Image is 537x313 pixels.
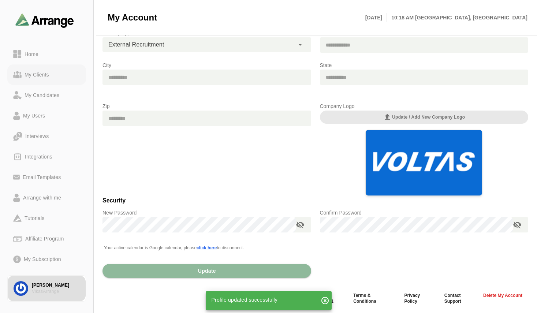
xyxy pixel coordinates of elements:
span: Update [198,264,216,278]
div: Integrations [22,152,55,161]
div: Email Templates [20,173,64,182]
a: Affiliate Program [7,228,86,249]
a: Email Templates [7,167,86,187]
div: Affiliate Program [22,234,67,243]
a: Home [7,44,86,64]
img: arrangeai-name-small-logo.4d2b8aee.svg [15,13,74,27]
a: My Clients [7,64,86,85]
a: Privacy Policy [399,292,439,304]
div: Home [22,50,41,59]
div: Tutorials [22,214,47,223]
a: My Subscription [7,249,86,269]
div: My Candidates [22,91,62,100]
p: Your active calendar is Google calendar, please to disconnect. [98,245,244,251]
div: [PERSON_NAME] [32,282,80,288]
a: Contact Support [439,292,483,304]
button: Update / Add new Company Logo [320,111,529,124]
span: Update / Add new Company Logo [383,113,465,122]
span: My Account [108,12,157,23]
div: Interviews [22,132,52,141]
a: Integrations [7,146,86,167]
p: Confirm Password [320,208,529,217]
a: My Users [7,105,86,126]
p: [DATE] [365,13,387,22]
a: Arrange with me [7,187,86,208]
p: Zip [102,102,311,111]
a: [PERSON_NAME]VikasArrange [7,275,86,302]
a: Tutorials [7,208,86,228]
a: Terms & Conditions [347,292,398,304]
span: click here [197,245,217,250]
p: 10:18 AM [GEOGRAPHIC_DATA], [GEOGRAPHIC_DATA] [387,13,527,22]
p: Company Logo [320,102,529,111]
i: appended action [513,220,522,229]
p: City [102,61,311,70]
a: Interviews [7,126,86,146]
div: VikasArrange [32,288,80,295]
h3: Security [102,196,528,208]
div: Arrange with me [20,193,64,202]
span: Profile updated successfully [212,297,278,303]
span: External Recruitment [108,40,164,49]
button: Update [102,264,311,278]
div: My Users [20,111,48,120]
div: My Clients [22,70,52,79]
i: appended action [296,220,305,229]
div: My Subscription [21,255,64,264]
p: State [320,61,529,70]
p: New Password [102,208,311,217]
span: Delete my Account [483,292,522,298]
a: My Candidates [7,85,86,105]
